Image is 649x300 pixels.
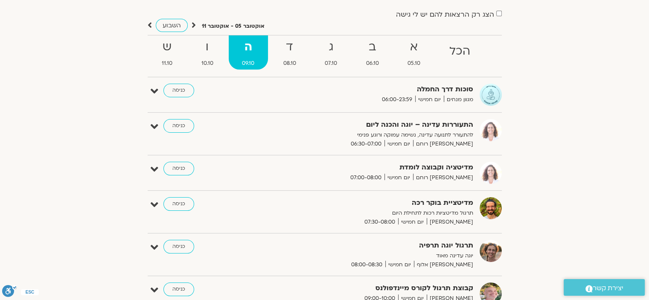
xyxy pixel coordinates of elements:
a: ד08.10 [270,35,310,70]
span: 10.10 [188,59,227,68]
span: 11.10 [148,59,186,68]
span: [PERSON_NAME] [427,218,473,227]
span: 06.10 [352,59,393,68]
strong: מדיטציית בוקר רכה [264,197,473,209]
span: 06:00-23:59 [379,95,415,104]
span: השבוע [163,21,181,29]
a: ה09.10 [229,35,268,70]
a: הכל [436,35,484,70]
span: 05.10 [394,59,434,68]
a: כניסה [163,283,194,296]
strong: קבוצת תרגול לקורס מיינדפולנס [264,283,473,294]
strong: סוכות דרך החמלה [264,84,473,95]
span: יום חמישי [385,260,414,269]
span: יום חמישי [384,173,413,182]
label: הצג רק הרצאות להם יש לי גישה [396,11,494,18]
strong: א [394,38,434,57]
strong: ב [352,38,393,57]
strong: מדיטציה וקבוצה לומדת [264,162,473,173]
a: השבוע [156,19,188,32]
span: יום חמישי [398,218,427,227]
span: 07:00-08:00 [347,173,384,182]
span: יום חמישי [415,95,444,104]
strong: התעוררות עדינה – יוגה והכנה ליום [264,119,473,131]
strong: הכל [436,42,484,61]
a: א05.10 [394,35,434,70]
p: להתעורר לתנועה עדינה, נשימה עמוקה ורוגע פנימי [264,131,473,140]
span: [PERSON_NAME] רוחם [413,140,473,149]
a: כניסה [163,84,194,97]
strong: ד [270,38,310,57]
strong: תרגול יוגה תרפיה [264,240,473,251]
span: [PERSON_NAME] רוחם [413,173,473,182]
span: 07.10 [311,59,351,68]
span: יצירת קשר [593,283,623,294]
a: כניסה [163,240,194,253]
strong: ש [148,38,186,57]
a: כניסה [163,119,194,133]
a: ש11.10 [148,35,186,70]
span: 09.10 [229,59,268,68]
a: כניסה [163,197,194,211]
p: אוקטובר 05 - אוקטובר 11 [202,22,265,31]
span: 08:00-08:30 [348,260,385,269]
a: ב06.10 [352,35,393,70]
span: 07:30-08:00 [361,218,398,227]
a: כניסה [163,162,194,175]
a: ו10.10 [188,35,227,70]
a: ג07.10 [311,35,351,70]
strong: ו [188,38,227,57]
span: 06:30-07:00 [348,140,384,149]
span: 08.10 [270,59,310,68]
p: יוגה עדינה מאוד [264,251,473,260]
span: מגוון מנחים [444,95,473,104]
strong: ג [311,38,351,57]
p: תרגול מדיטציות רכות לתחילת היום [264,209,473,218]
span: יום חמישי [384,140,413,149]
span: [PERSON_NAME] אלוף [414,260,473,269]
a: יצירת קשר [564,279,645,296]
strong: ה [229,38,268,57]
